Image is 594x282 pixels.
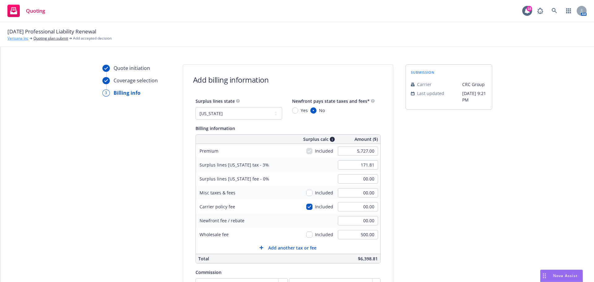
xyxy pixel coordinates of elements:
[5,2,48,20] a: Quoting
[315,231,333,238] span: Included
[196,98,235,104] span: Surplus lines state
[534,5,546,17] a: Report a Bug
[114,77,158,84] div: Coverage selection
[338,174,378,184] input: 0.00
[417,81,432,88] span: Carrier
[301,107,308,114] span: Yes
[73,36,112,41] span: Add accepted decision
[527,6,532,11] div: 18
[411,70,435,75] span: submission
[200,148,218,154] span: Premium
[303,136,329,142] span: Surplus calc
[540,270,583,282] button: Nova Assist
[114,64,150,72] div: Quote initiation
[462,81,487,88] span: CRC Group
[200,232,229,237] span: Wholesale fee
[7,28,96,36] span: [DATE] Professional Liability Renewal
[196,269,222,275] span: Commission
[319,107,325,114] span: No
[196,241,380,254] button: Add another tax or fee
[292,107,298,114] input: Yes
[553,273,578,278] span: Nova Assist
[26,8,45,13] span: Quoting
[7,36,28,41] a: Verisana Inc
[315,148,333,154] span: Included
[33,36,68,41] a: Quoting plan submit
[310,107,316,114] input: No
[315,203,333,210] span: Included
[338,160,378,170] input: 0.00
[338,202,378,211] input: 0.00
[315,189,333,196] span: Included
[358,256,378,262] span: $6,398.81
[200,176,269,182] span: Surplus lines [US_STATE] fee - 0%
[193,75,269,85] h1: Add billing information
[102,89,110,97] div: 3
[338,230,378,239] input: 0.00
[200,204,235,210] span: Carrier policy fee
[198,256,209,262] span: Total
[200,162,269,168] span: Surplus lines [US_STATE] tax - 3%
[292,98,370,104] span: Newfront pays state taxes and fees*
[338,146,378,156] input: 0.00
[338,216,378,225] input: 0.00
[338,188,378,197] input: 0.00
[540,270,548,282] div: Drag to move
[268,245,316,251] span: Add another tax or fee
[462,90,487,103] span: [DATE] 9:21 PM
[417,90,444,97] span: Last updated
[114,89,140,97] div: Billing info
[200,190,235,196] span: Misc taxes & fees
[562,5,575,17] a: Switch app
[355,136,378,142] span: Amount ($)
[200,218,244,223] span: Newfront fee / rebate
[196,125,235,131] span: Billing information
[548,5,561,17] a: Search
